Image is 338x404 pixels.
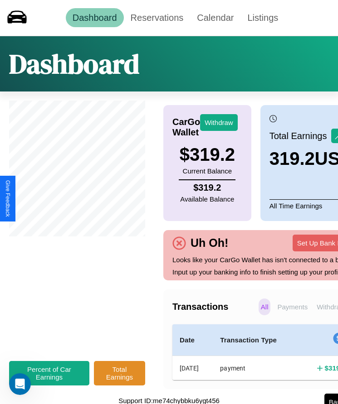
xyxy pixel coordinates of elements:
[275,298,310,315] p: Payments
[172,302,256,312] h4: Transactions
[9,361,89,385] button: Percent of Car Earnings
[269,128,332,144] p: Total Earnings
[220,335,291,346] h4: Transaction Type
[180,165,235,177] p: Current Balance
[186,236,233,250] h4: Uh Oh!
[9,373,31,395] iframe: Intercom live chat
[66,8,124,27] a: Dashboard
[9,45,139,82] h1: Dashboard
[180,183,234,193] h4: $ 319.2
[213,356,299,380] th: payment
[240,8,285,27] a: Listings
[172,117,200,138] h4: CarGo Wallet
[180,335,206,346] h4: Date
[5,180,11,217] div: Give Feedback
[124,8,191,27] a: Reservations
[180,144,235,165] h3: $ 319.2
[190,8,240,27] a: Calendar
[94,361,145,385] button: Total Earnings
[172,356,213,380] th: [DATE]
[200,114,238,131] button: Withdraw
[259,298,271,315] p: All
[180,193,234,205] p: Available Balance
